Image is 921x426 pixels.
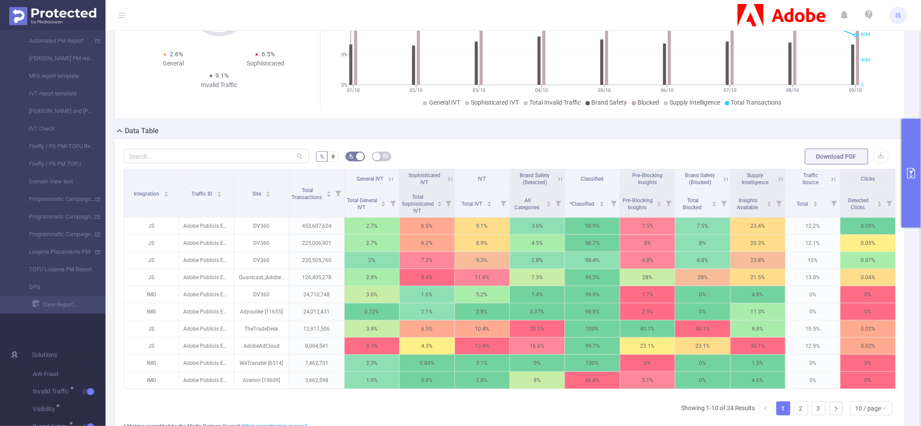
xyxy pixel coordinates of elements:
i: Filter menu [773,189,785,217]
p: 9.8% [731,320,785,337]
p: 4.8% [675,252,730,269]
button: Download PDF [805,149,868,164]
p: 23.1% [675,338,730,354]
p: 24,012,431 [289,303,344,320]
div: Sort [546,200,551,205]
i: Filter menu [497,189,510,217]
div: Sort [164,190,169,195]
tspan: 03/10 [473,87,485,93]
div: Sophisticated [219,59,312,68]
p: 23.4% [731,218,785,234]
span: Insights Available [737,197,759,211]
span: *Classified [570,201,596,207]
i: icon: caret-down [266,193,270,196]
i: icon: caret-up [599,200,604,203]
p: 2.9% [345,269,399,286]
i: icon: caret-down [437,203,442,206]
i: Filter menu [883,189,896,217]
p: 12,917,506 [289,320,344,337]
p: 28% [620,269,675,286]
p: Adobe Publicis Emea Tier 1 [27133] [179,286,233,303]
span: Clicks [861,176,875,182]
p: DV360 [234,252,289,269]
a: Loopme Placements PM [18,243,95,261]
p: 100% [565,355,619,371]
p: 4.3% [400,338,454,354]
tspan: 08/10 [786,87,799,93]
div: Sort [266,190,271,195]
div: Sort [381,200,386,205]
p: 10.5% [786,320,840,337]
div: Invalid Traffic [173,80,266,90]
span: Pre-Blocking Insights [633,172,663,186]
p: 11.4% [455,269,510,286]
i: Filter menu [608,189,620,217]
p: 20.1% [510,320,564,337]
i: icon: bg-colors [349,153,354,159]
span: Supply Intelligence [670,99,721,106]
a: Firefly / PS PM TOFU [18,155,95,173]
span: General IVT [357,176,383,182]
a: DPG [18,278,95,296]
span: Supply Intelligence [742,172,769,186]
i: icon: caret-up [546,200,551,203]
p: 8% [510,372,564,389]
span: # [331,153,335,160]
i: Filter menu [663,189,675,217]
p: 1.5% [731,355,785,371]
i: Filter menu [828,189,840,217]
a: [PERSON_NAME] PM report [18,50,95,67]
p: 2.1% [400,303,454,320]
tspan: 01/10 [347,87,360,93]
p: 13.4% [455,338,510,354]
p: 0.05% [841,235,895,251]
p: 1.6% [400,286,454,303]
p: 0% [675,286,730,303]
tspan: 06/10 [661,87,673,93]
a: Programmatic Campaigns Monthly MFA [18,208,95,226]
p: 0% [786,286,840,303]
p: 0.9% [400,372,454,389]
i: icon: caret-up [217,190,222,193]
p: 9.3% [455,252,510,269]
p: 40.1% [675,320,730,337]
span: Total [797,201,810,207]
p: 24,710,748 [289,286,344,303]
i: icon: caret-down [657,203,662,206]
a: Firefly / PS PMI TOFU Report [18,138,95,155]
p: 0.84% [400,355,454,371]
p: 7.3% [510,269,564,286]
tspan: 02/10 [410,87,422,93]
p: Adobe Publicis Emea Tier 1 [27133] [179,338,233,354]
p: 225,006,901 [289,235,344,251]
div: Sort [656,200,662,205]
i: icon: right [834,406,839,411]
span: Total IVT [462,201,484,207]
i: icon: caret-down [546,203,551,206]
p: 8% [620,235,675,251]
p: 7.5% [675,218,730,234]
span: Solutions [32,346,57,364]
p: 28% [675,269,730,286]
span: Total Sophisticated IVT [402,194,434,214]
p: Adobe Publicis Emea Tier 2 [34288] [179,235,233,251]
div: 10 / page [855,402,881,415]
p: 0.07% [841,252,895,269]
p: 0% [786,355,840,371]
i: icon: caret-down [327,193,331,196]
i: icon: caret-up [712,200,717,203]
span: 9.1% [216,72,229,79]
li: 1 [776,401,790,415]
tspan: 04/10 [535,87,548,93]
p: 0% [620,355,675,371]
p: 0% [841,286,895,303]
i: Filter menu [552,189,564,217]
p: Adobe Publicis Emea Tier 1 [27133] [179,320,233,337]
p: 4.8% [731,286,785,303]
p: 2.8% [455,372,510,389]
p: 98.7% [565,235,619,251]
p: 0.02% [841,320,895,337]
i: icon: table [383,153,388,159]
p: 8% [675,235,730,251]
span: Site [252,191,262,197]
